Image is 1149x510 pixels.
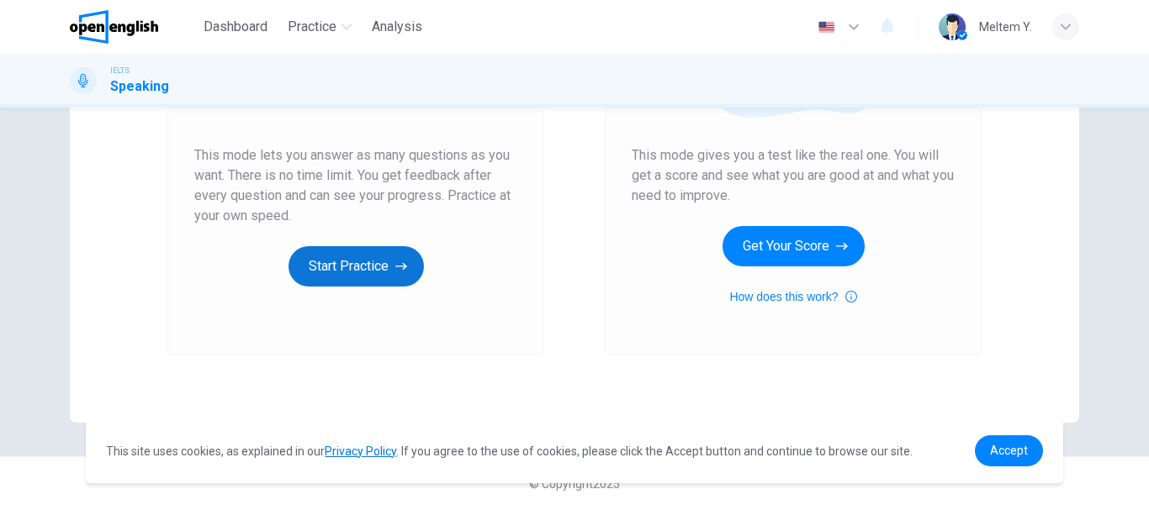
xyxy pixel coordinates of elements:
[979,17,1032,37] div: Meltem Y.
[325,444,396,458] a: Privacy Policy
[990,444,1028,457] span: Accept
[110,65,130,76] span: IELTS
[70,10,158,44] img: OpenEnglish logo
[70,10,197,44] a: OpenEnglish logo
[288,17,336,37] span: Practice
[194,145,517,226] span: This mode lets you answer as many questions as you want. There is no time limit. You get feedback...
[529,477,620,491] span: © Copyright 2025
[723,226,865,266] button: Get Your Score
[86,418,1062,483] div: cookieconsent
[372,17,422,37] span: Analysis
[106,444,913,458] span: This site uses cookies, as explained in our . If you agree to the use of cookies, please click th...
[204,17,267,37] span: Dashboard
[975,435,1043,466] a: dismiss cookie message
[110,76,169,97] h1: Speaking
[365,12,429,42] button: Analysis
[289,246,424,287] button: Start Practice
[816,21,837,34] img: en
[632,145,955,206] span: This mode gives you a test like the real one. You will get a score and see what you are good at a...
[197,12,274,42] button: Dashboard
[281,12,358,42] button: Practice
[939,13,966,40] img: Profile picture
[729,287,856,307] button: How does this work?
